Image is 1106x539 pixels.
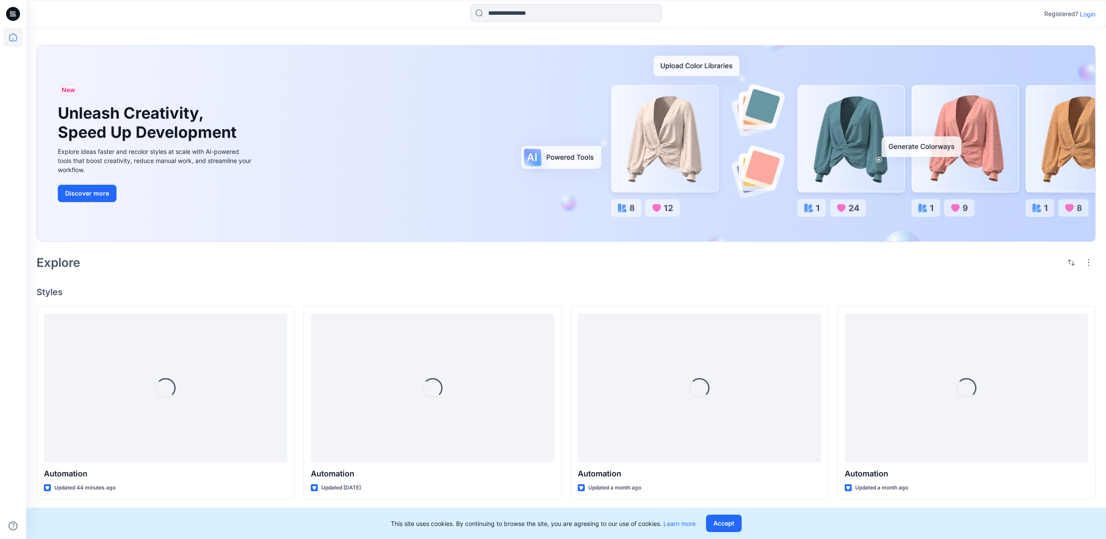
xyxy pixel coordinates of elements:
p: Automation [311,468,554,480]
p: Updated a month ago [588,483,641,492]
span: New [62,85,75,95]
p: Updated [DATE] [321,483,361,492]
p: Registered? [1044,9,1078,19]
p: Automation [845,468,1088,480]
p: Automation [44,468,287,480]
div: Explore ideas faster and recolor styles at scale with AI-powered tools that boost creativity, red... [58,147,253,174]
p: Automation [578,468,821,480]
button: Discover more [58,185,117,202]
a: Learn more [663,520,696,527]
a: Discover more [58,185,253,202]
h4: Styles [37,287,1096,297]
h2: Explore [37,256,80,269]
button: Accept [706,515,742,532]
p: This site uses cookies. By continuing to browse the site, you are agreeing to our use of cookies. [391,519,696,528]
p: Login [1080,10,1096,19]
h1: Unleash Creativity, Speed Up Development [58,104,240,141]
p: Updated 44 minutes ago [54,483,116,492]
p: Updated a month ago [855,483,908,492]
